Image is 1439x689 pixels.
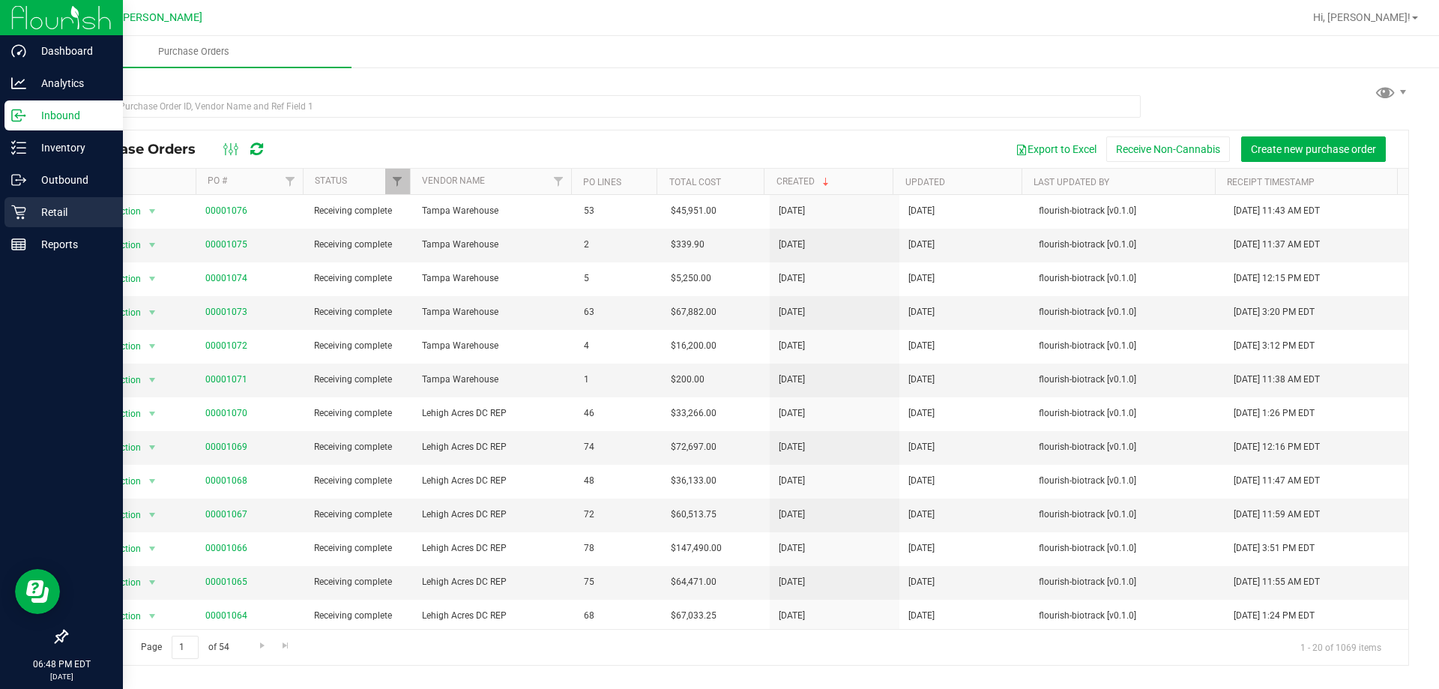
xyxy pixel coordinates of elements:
[205,543,247,553] a: 00001066
[1039,440,1216,454] span: flourish-biotrack [v0.1.0]
[584,373,652,387] span: 1
[36,36,352,67] a: Purchase Orders
[584,305,652,319] span: 63
[1234,609,1315,623] span: [DATE] 1:24 PM EDT
[26,171,116,189] p: Outbound
[205,340,247,351] a: 00001072
[584,609,652,623] span: 68
[1039,204,1216,218] span: flourish-biotrack [v0.1.0]
[1034,177,1109,187] a: Last Updated By
[671,474,717,488] span: $36,133.00
[251,636,273,656] a: Go to the next page
[26,42,116,60] p: Dashboard
[208,175,227,186] a: PO #
[205,610,247,621] a: 00001064
[1006,136,1106,162] button: Export to Excel
[314,575,404,589] span: Receiving complete
[1039,238,1216,252] span: flourish-biotrack [v0.1.0]
[779,440,805,454] span: [DATE]
[142,538,161,559] span: select
[314,305,404,319] span: Receiving complete
[1039,373,1216,387] span: flourish-biotrack [v0.1.0]
[584,440,652,454] span: 74
[584,406,652,421] span: 46
[584,508,652,522] span: 72
[908,609,935,623] span: [DATE]
[908,508,935,522] span: [DATE]
[908,541,935,556] span: [DATE]
[205,307,247,317] a: 00001073
[908,204,935,218] span: [DATE]
[104,11,202,24] span: Ft. [PERSON_NAME]
[905,177,945,187] a: Updated
[142,235,161,256] span: select
[314,474,404,488] span: Receiving complete
[908,474,935,488] span: [DATE]
[671,440,717,454] span: $72,697.00
[1234,508,1320,522] span: [DATE] 11:59 AM EDT
[779,575,805,589] span: [DATE]
[11,76,26,91] inline-svg: Analytics
[314,541,404,556] span: Receiving complete
[142,302,161,323] span: select
[1039,339,1216,353] span: flourish-biotrack [v0.1.0]
[11,172,26,187] inline-svg: Outbound
[205,509,247,520] a: 00001067
[26,139,116,157] p: Inventory
[11,43,26,58] inline-svg: Dashboard
[908,238,935,252] span: [DATE]
[1234,238,1320,252] span: [DATE] 11:37 AM EDT
[583,177,621,187] a: PO Lines
[142,268,161,289] span: select
[546,169,571,194] a: Filter
[779,609,805,623] span: [DATE]
[205,374,247,385] a: 00001071
[314,406,404,421] span: Receiving complete
[671,508,717,522] span: $60,513.75
[671,406,717,421] span: $33,266.00
[779,339,805,353] span: [DATE]
[142,505,161,526] span: select
[205,239,247,250] a: 00001075
[1241,136,1386,162] button: Create new purchase order
[1234,271,1320,286] span: [DATE] 12:15 PM EDT
[422,271,567,286] span: Tampa Warehouse
[11,140,26,155] inline-svg: Inventory
[1227,177,1315,187] a: Receipt Timestamp
[26,106,116,124] p: Inbound
[314,238,404,252] span: Receiving complete
[11,237,26,252] inline-svg: Reports
[1234,406,1315,421] span: [DATE] 1:26 PM EDT
[584,271,652,286] span: 5
[1039,541,1216,556] span: flourish-biotrack [v0.1.0]
[7,671,116,682] p: [DATE]
[142,370,161,391] span: select
[1234,373,1320,387] span: [DATE] 11:38 AM EDT
[1313,11,1411,23] span: Hi, [PERSON_NAME]!
[1039,508,1216,522] span: flourish-biotrack [v0.1.0]
[422,373,567,387] span: Tampa Warehouse
[315,175,347,186] a: Status
[779,373,805,387] span: [DATE]
[11,205,26,220] inline-svg: Retail
[908,339,935,353] span: [DATE]
[422,238,567,252] span: Tampa Warehouse
[779,474,805,488] span: [DATE]
[779,541,805,556] span: [DATE]
[779,204,805,218] span: [DATE]
[1251,143,1376,155] span: Create new purchase order
[671,575,717,589] span: $64,471.00
[671,238,705,252] span: $339.90
[11,108,26,123] inline-svg: Inbound
[205,442,247,452] a: 00001069
[422,305,567,319] span: Tampa Warehouse
[314,373,404,387] span: Receiving complete
[385,169,410,194] a: Filter
[1288,636,1393,658] span: 1 - 20 of 1069 items
[142,336,161,357] span: select
[669,177,721,187] a: Total Cost
[908,406,935,421] span: [DATE]
[422,204,567,218] span: Tampa Warehouse
[1234,541,1315,556] span: [DATE] 3:51 PM EDT
[422,609,567,623] span: Lehigh Acres DC REP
